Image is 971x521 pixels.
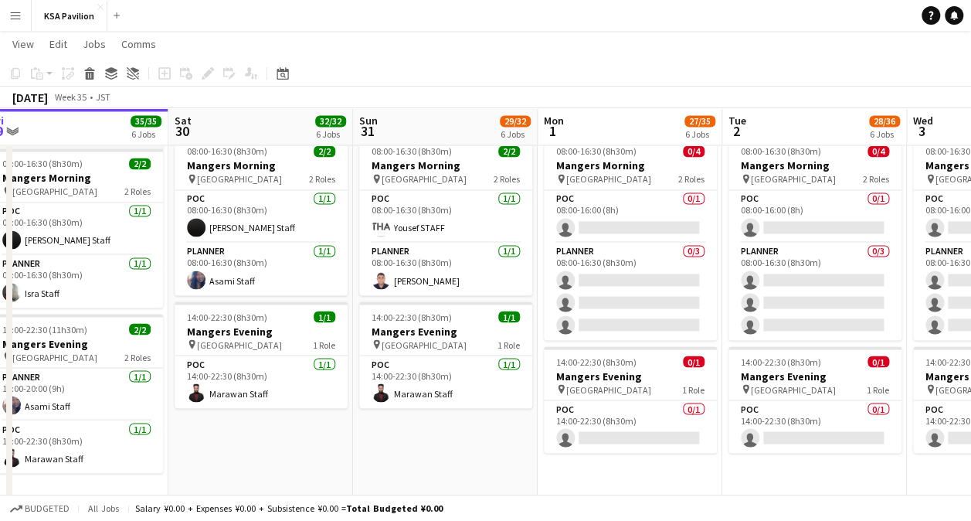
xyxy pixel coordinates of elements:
span: All jobs [85,502,122,514]
div: [DATE] [12,90,48,105]
span: Week 35 [51,91,90,103]
span: View [12,37,34,51]
a: View [6,34,40,54]
div: Salary ¥0.00 + Expenses ¥0.00 + Subsistence ¥0.00 = [135,502,443,514]
a: Comms [115,34,162,54]
a: Edit [43,34,73,54]
div: JST [96,91,110,103]
span: Budgeted [25,503,70,514]
span: Edit [49,37,67,51]
button: KSA Pavilion [32,1,107,31]
span: Comms [121,37,156,51]
button: Budgeted [8,500,72,517]
span: Jobs [83,37,106,51]
a: Jobs [76,34,112,54]
div: Manager [25,110,71,125]
span: Total Budgeted ¥0.00 [346,502,443,514]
